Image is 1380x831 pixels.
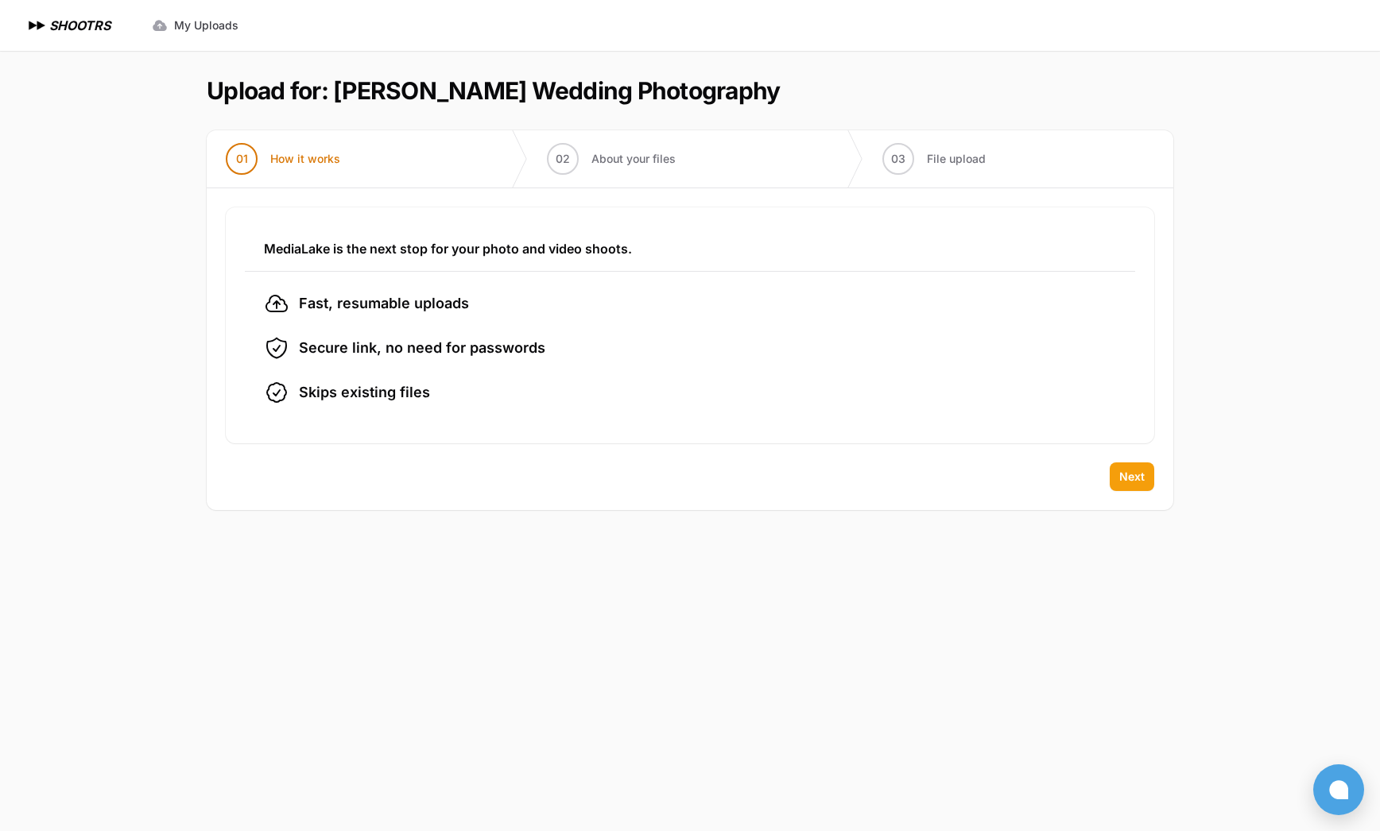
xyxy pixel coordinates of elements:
[528,130,695,187] button: 02 About your files
[207,76,780,105] h1: Upload for: [PERSON_NAME] Wedding Photography
[299,381,430,404] span: Skips existing files
[25,16,49,35] img: SHOOTRS
[270,151,340,167] span: How it works
[556,151,570,167] span: 02
[299,292,469,315] span: Fast, resumable uploads
[264,239,1116,258] h3: MediaLake is the next stop for your photo and video shoots.
[25,16,110,35] a: SHOOTRS SHOOTRS
[1119,469,1145,485] span: Next
[927,151,986,167] span: File upload
[863,130,1005,187] button: 03 File upload
[1110,462,1154,491] button: Next
[207,130,359,187] button: 01 How it works
[142,11,248,40] a: My Uploads
[174,17,238,33] span: My Uploads
[236,151,248,167] span: 01
[1313,764,1364,815] button: Open chat window
[891,151,905,167] span: 03
[591,151,676,167] span: About your files
[49,16,110,35] h1: SHOOTRS
[299,337,545,359] span: Secure link, no need for passwords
